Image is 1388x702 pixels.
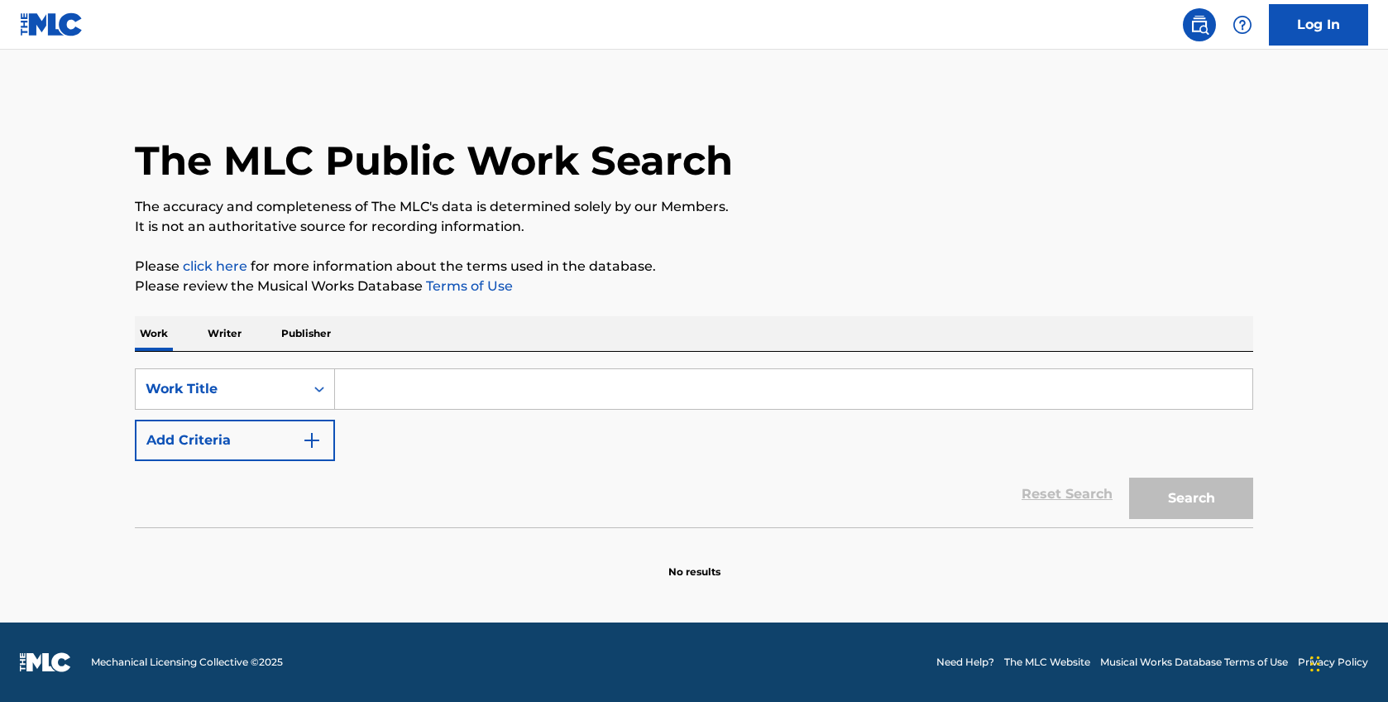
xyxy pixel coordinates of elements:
[20,652,71,672] img: logo
[135,197,1253,217] p: The accuracy and completeness of The MLC's data is determined solely by our Members.
[1298,655,1368,670] a: Privacy Policy
[91,655,283,670] span: Mechanical Licensing Collective © 2025
[1269,4,1368,46] a: Log In
[1226,8,1259,41] div: Help
[302,430,322,450] img: 9d2ae6d4665cec9f34b9.svg
[135,136,733,185] h1: The MLC Public Work Search
[668,545,720,579] p: No results
[135,420,335,461] button: Add Criteria
[183,258,247,274] a: click here
[203,316,246,351] p: Writer
[135,276,1253,296] p: Please review the Musical Works Database
[1100,655,1288,670] a: Musical Works Database Terms of Use
[276,316,336,351] p: Publisher
[1004,655,1090,670] a: The MLC Website
[135,257,1253,276] p: Please for more information about the terms used in the database.
[135,217,1253,237] p: It is not an authoritative source for recording information.
[135,368,1253,527] form: Search Form
[146,379,294,399] div: Work Title
[936,655,994,670] a: Need Help?
[1305,623,1388,702] iframe: Chat Widget
[135,316,173,351] p: Work
[20,12,84,36] img: MLC Logo
[1232,15,1252,35] img: help
[423,278,513,294] a: Terms of Use
[1183,8,1216,41] a: Public Search
[1310,639,1320,689] div: Drag
[1189,15,1209,35] img: search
